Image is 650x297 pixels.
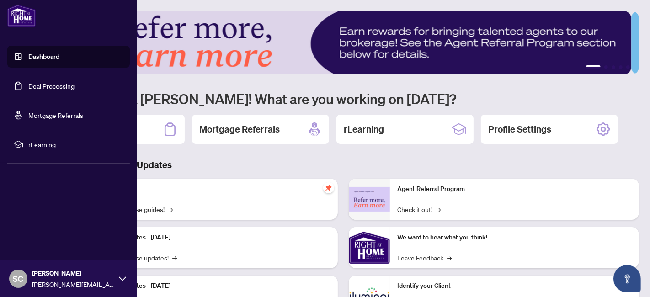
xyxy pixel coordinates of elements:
span: [PERSON_NAME] [32,268,114,278]
img: We want to hear what you think! [349,227,390,268]
span: rLearning [28,139,123,149]
span: pushpin [323,182,334,193]
h2: Mortgage Referrals [199,123,280,136]
button: 1 [586,65,601,69]
h2: Profile Settings [488,123,551,136]
h1: Welcome back [PERSON_NAME]! What are you working on [DATE]? [48,90,639,107]
button: 2 [604,65,608,69]
span: [PERSON_NAME][EMAIL_ADDRESS][DOMAIN_NAME] [32,279,114,289]
h3: Brokerage & Industry Updates [48,159,639,171]
img: logo [7,5,36,27]
a: Leave Feedback→ [397,253,452,263]
button: 5 [626,65,630,69]
a: Check it out!→ [397,204,441,214]
span: → [168,204,173,214]
p: Agent Referral Program [397,184,632,194]
h2: rLearning [344,123,384,136]
img: Slide 0 [48,11,631,74]
img: Agent Referral Program [349,187,390,212]
p: Self-Help [96,184,330,194]
span: → [172,253,177,263]
p: Platform Updates - [DATE] [96,233,330,243]
span: → [447,253,452,263]
button: 4 [619,65,623,69]
a: Dashboard [28,53,59,61]
p: Platform Updates - [DATE] [96,281,330,291]
p: We want to hear what you think! [397,233,632,243]
span: → [436,204,441,214]
button: 3 [612,65,615,69]
a: Mortgage Referrals [28,111,83,119]
button: Open asap [613,265,641,292]
a: Deal Processing [28,82,75,90]
span: SC [13,272,24,285]
p: Identify your Client [397,281,632,291]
